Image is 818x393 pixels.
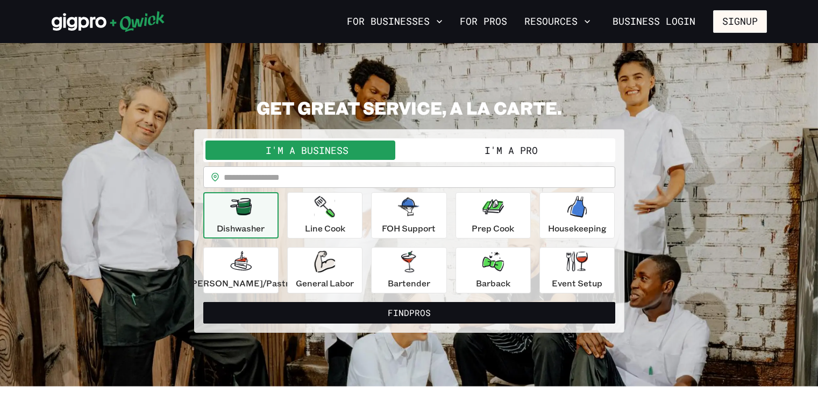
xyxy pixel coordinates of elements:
[205,141,409,160] button: I'm a Business
[203,302,615,324] button: FindPros
[520,12,595,31] button: Resources
[203,192,279,238] button: Dishwasher
[472,222,514,235] p: Prep Cook
[188,277,294,290] p: [PERSON_NAME]/Pastry
[371,192,446,238] button: FOH Support
[552,277,602,290] p: Event Setup
[343,12,447,31] button: For Businesses
[371,247,446,293] button: Bartender
[713,10,767,33] button: Signup
[305,222,345,235] p: Line Cook
[456,12,511,31] a: For Pros
[287,247,362,293] button: General Labor
[539,247,615,293] button: Event Setup
[603,10,705,33] a: Business Login
[194,97,624,118] h2: GET GREAT SERVICE, A LA CARTE.
[203,247,279,293] button: [PERSON_NAME]/Pastry
[382,222,436,235] p: FOH Support
[287,192,362,238] button: Line Cook
[296,277,354,290] p: General Labor
[476,277,510,290] p: Barback
[388,277,430,290] p: Bartender
[409,141,613,160] button: I'm a Pro
[539,192,615,238] button: Housekeeping
[548,222,607,235] p: Housekeeping
[217,222,265,235] p: Dishwasher
[456,192,531,238] button: Prep Cook
[456,247,531,293] button: Barback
